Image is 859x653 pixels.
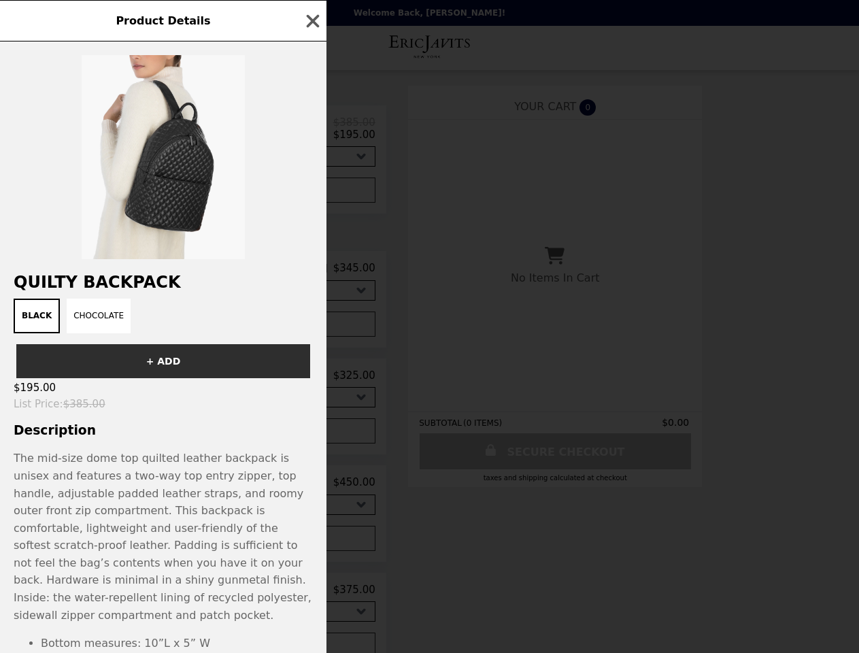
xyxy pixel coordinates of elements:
li: Bottom measures: 10”L x 5” W [41,635,313,652]
button: + ADD [16,344,310,378]
span: $385.00 [63,398,105,410]
button: Chocolate [67,299,131,333]
img: Black [82,55,245,259]
span: Product Details [116,14,210,27]
button: Black [14,299,60,333]
p: The mid-size dome top quilted leather backpack is unisex and features a two-way top entry zipper,... [14,450,313,624]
